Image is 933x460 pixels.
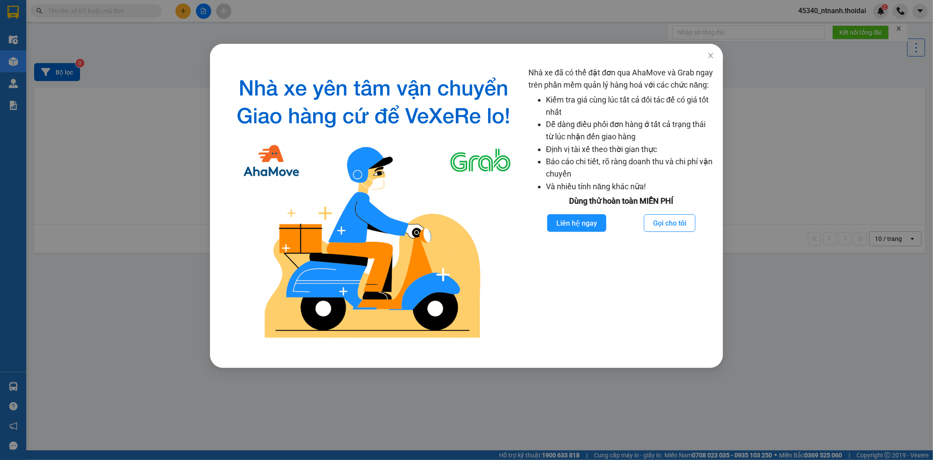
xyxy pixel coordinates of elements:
span: close [707,52,714,59]
li: Kiểm tra giá cùng lúc tất cả đối tác để có giá tốt nhất [546,94,714,119]
img: logo [226,67,521,346]
div: Dùng thử hoàn toàn MIỄN PHÍ [528,195,714,207]
button: Close [699,44,723,68]
div: Nhà xe đã có thể đặt đơn qua AhaMove và Grab ngay trên phần mềm quản lý hàng hoá với các chức năng: [528,67,714,346]
li: Báo cáo chi tiết, rõ ràng doanh thu và chi phí vận chuyển [546,156,714,180]
button: Gọi cho tôi [644,214,695,232]
span: Liên hệ ngay [556,218,597,229]
button: Liên hệ ngay [547,214,606,232]
span: Gọi cho tôi [653,218,686,229]
li: Và nhiều tính năng khác nữa! [546,180,714,193]
li: Định vị tài xế theo thời gian thực [546,143,714,156]
li: Dễ dàng điều phối đơn hàng ở tất cả trạng thái từ lúc nhận đến giao hàng [546,118,714,143]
